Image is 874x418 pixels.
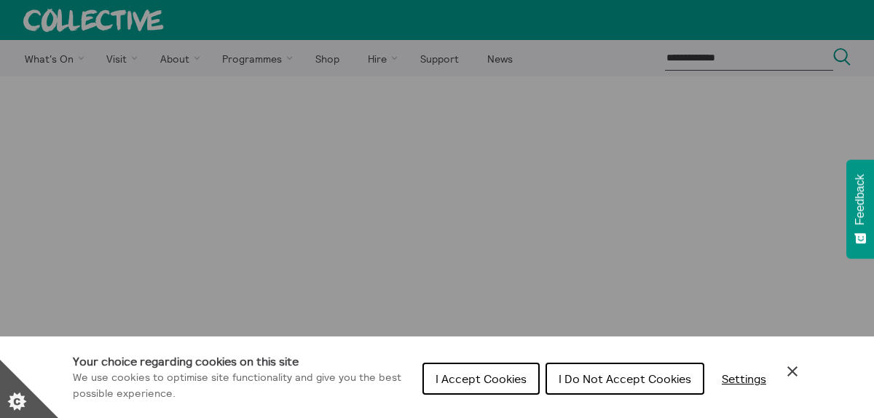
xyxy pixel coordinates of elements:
span: Feedback [854,174,867,225]
span: I Do Not Accept Cookies [559,371,691,386]
span: Settings [722,371,766,386]
p: We use cookies to optimise site functionality and give you the best possible experience. [73,370,411,401]
h1: Your choice regarding cookies on this site [73,352,411,370]
button: Settings [710,364,778,393]
button: I Accept Cookies [422,363,540,395]
button: Close Cookie Control [784,363,801,380]
span: I Accept Cookies [436,371,527,386]
button: I Do Not Accept Cookies [546,363,704,395]
button: Feedback - Show survey [846,159,874,259]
